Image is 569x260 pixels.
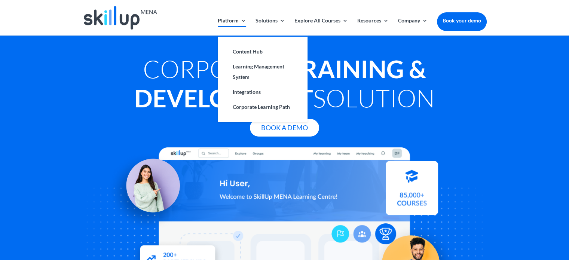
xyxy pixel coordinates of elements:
[225,44,300,59] a: Content Hub
[357,18,389,36] a: Resources
[134,54,426,113] strong: Training & Development
[107,150,187,231] img: Learning Management Solution - SkillUp
[225,85,300,100] a: Integrations
[294,18,348,36] a: Explore All Courses
[84,6,157,30] img: Skillup Mena
[225,100,300,114] a: Corporate Learning Path
[256,18,285,36] a: Solutions
[437,12,487,29] a: Book your demo
[83,54,487,116] h1: Corporate Solution
[444,179,569,260] iframe: Chat Widget
[398,18,428,36] a: Company
[386,164,438,218] img: Courses library - SkillUp MENA
[250,119,319,137] a: Book A Demo
[225,59,300,85] a: Learning Management System
[218,18,246,36] a: Platform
